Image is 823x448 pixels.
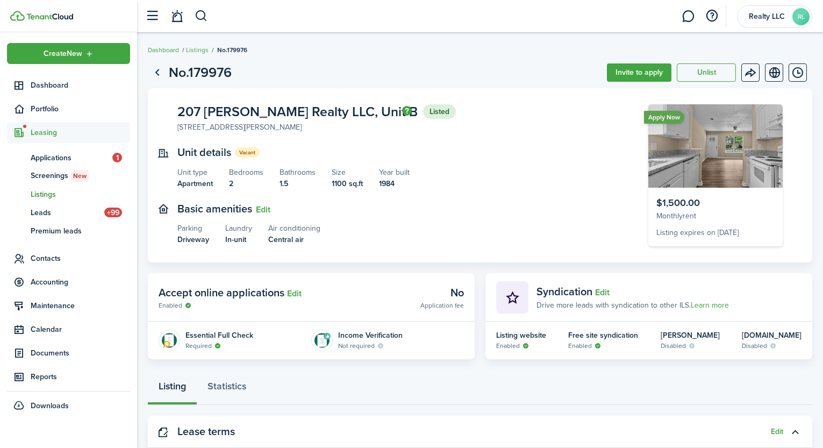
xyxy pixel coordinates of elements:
[311,330,333,351] img: Income Verification
[568,330,638,341] div: Free site syndication
[44,50,82,58] span: Create New
[7,75,130,96] a: Dashboard
[792,8,810,25] avatar-text: RL
[169,62,232,83] h1: No.179976
[7,366,130,387] a: Reports
[26,13,73,20] img: TenantCloud
[185,330,253,341] div: Essential Full Check
[338,330,403,341] div: Income Verification
[10,11,25,21] img: TenantCloud
[104,208,122,217] span: +99
[177,146,231,159] text-item: Unit details
[536,283,592,300] span: Syndication
[197,373,257,405] a: Statistics
[661,341,720,351] listing-view-item-indicator: Disabled
[268,223,320,234] listing-view-item-title: Air conditioning
[268,234,320,245] listing-view-item-description: Central air
[789,63,807,82] button: Timeline
[332,178,363,189] listing-view-item-description: 1100 sq.ft
[31,225,130,237] span: Premium leads
[31,189,130,200] span: Listings
[786,423,804,441] button: Toggle accordion
[177,425,235,438] panel-main-title: Lease terms
[217,45,247,55] span: No.179976
[142,6,162,26] button: Open sidebar
[379,178,410,189] listing-view-item-description: 1984
[159,285,284,301] span: Accept online applications
[195,7,208,25] button: Search
[677,63,736,82] button: Unlist
[186,45,209,55] a: Listings
[595,288,610,297] button: Edit
[656,210,775,222] div: Monthly rent
[256,205,270,215] button: Edit
[420,301,464,310] listing-view-item-indicator: Application fee
[112,153,122,162] span: 1
[177,203,252,215] text-item: Basic amenities
[423,104,456,119] status: Listed
[765,63,783,82] a: View on website
[185,341,253,351] listing-view-item-indicator: Required
[280,178,316,189] listing-view-item-description: 1.5
[177,234,209,245] listing-view-item-description: Driveway
[31,127,130,138] span: Leasing
[235,147,260,158] status: Vacant
[379,167,410,178] listing-view-item-title: Year built
[31,276,130,288] span: Accounting
[745,13,788,20] span: Realty LLC
[332,167,363,178] listing-view-item-title: Size
[656,227,775,238] div: Listing expires on [DATE]
[229,178,263,189] listing-view-item-description: 2
[771,428,783,436] button: Edit
[31,80,130,91] span: Dashboard
[496,330,546,341] div: Listing website
[177,122,302,133] div: [STREET_ADDRESS][PERSON_NAME]
[607,63,671,82] button: Invite to apply
[287,289,302,298] button: Edit
[225,234,252,245] listing-view-item-description: In-unit
[31,324,130,335] span: Calendar
[31,170,130,182] span: Screenings
[31,207,104,218] span: Leads
[703,7,721,25] button: Open resource center
[225,223,252,234] listing-view-item-title: Laundry
[420,285,464,301] div: No
[31,347,130,359] span: Documents
[661,330,720,341] div: [PERSON_NAME]
[568,341,638,351] listing-view-item-indicator: Enabled
[7,222,130,240] a: Premium leads
[31,300,130,311] span: Maintenance
[31,371,130,382] span: Reports
[159,301,302,310] listing-view-item-indicator: Enabled
[177,105,418,118] span: 207 [PERSON_NAME] Realty LLC, Unit B
[31,253,130,264] span: Contacts
[7,203,130,222] a: Leads+99
[177,167,213,178] listing-view-item-title: Unit type
[159,330,180,351] img: Tenant screening
[691,300,729,311] a: Learn more
[741,63,760,82] button: Open menu
[678,3,698,30] a: Messaging
[31,152,112,163] span: Applications
[280,167,316,178] listing-view-item-title: Bathrooms
[7,167,130,185] a: ScreeningsNew
[148,45,179,55] a: Dashboard
[742,330,801,341] div: [DOMAIN_NAME]
[167,3,187,30] a: Notifications
[148,63,166,82] a: Go back
[536,300,729,311] div: Drive more leads with syndication to other ILS.
[7,185,130,203] a: Listings
[648,104,783,188] img: Listing avatar
[644,111,684,124] ribbon: Apply Now
[177,223,209,234] listing-view-item-title: Parking
[338,341,403,351] listing-view-item-indicator: Not required
[7,148,130,167] a: Applications1
[31,400,69,411] span: Downloads
[31,103,130,115] span: Portfolio
[742,341,801,351] listing-view-item-indicator: Disabled
[73,171,87,181] span: New
[7,43,130,64] button: Open menu
[496,341,546,351] listing-view-item-indicator: Enabled
[177,178,213,189] listing-view-item-description: Apartment
[656,196,775,210] div: $1,500.00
